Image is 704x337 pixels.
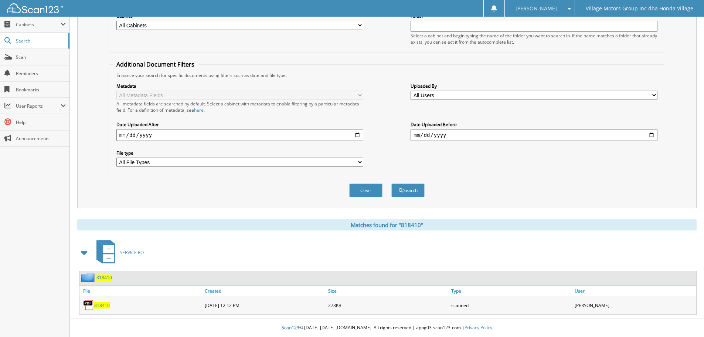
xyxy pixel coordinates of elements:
label: Metadata [116,83,363,89]
span: Announcements [16,135,66,142]
button: Clear [349,183,382,197]
span: Bookmarks [16,87,66,93]
input: end [411,129,657,141]
span: [PERSON_NAME] [516,6,557,11]
img: folder2.png [81,273,96,282]
a: Size [326,286,450,296]
img: scan123-logo-white.svg [7,3,63,13]
div: Select a cabinet and begin typing the name of the folder you want to search in. If the name match... [411,33,657,45]
button: Search [391,183,425,197]
span: Scan [16,54,66,60]
img: PDF.png [83,300,94,311]
label: Date Uploaded After [116,121,363,128]
a: here [194,107,204,113]
a: SERVICE RO [92,238,144,267]
span: SERVICE RO [120,249,144,256]
div: Matches found for "818410" [77,219,697,230]
span: User Reports [16,103,61,109]
a: File [79,286,203,296]
input: start [116,129,363,141]
div: Enhance your search for specific documents using filters such as date and file type. [113,72,661,78]
label: Date Uploaded Before [411,121,657,128]
div: All metadata fields are searched by default. Select a cabinet with metadata to enable filtering b... [116,101,363,113]
span: Search [16,38,65,44]
iframe: Chat Widget [667,301,704,337]
div: [DATE] 12:12 PM [203,298,326,313]
a: 818410 [94,302,110,309]
span: Scan123 [282,324,299,331]
div: © [DATE]-[DATE] [DOMAIN_NAME]. All rights reserved | appg03-scan123-com | [70,319,704,337]
a: 818410 [96,274,112,281]
a: Type [449,286,573,296]
span: Village Motors Group Inc dba Honda Village [586,6,693,11]
a: User [573,286,696,296]
legend: Additional Document Filters [113,60,198,68]
a: Created [203,286,326,296]
div: 273KB [326,298,450,313]
span: Reminders [16,70,66,77]
div: [PERSON_NAME] [573,298,696,313]
span: Help [16,119,66,125]
span: Cabinets [16,21,61,28]
a: Privacy Policy [465,324,492,331]
label: Uploaded By [411,83,657,89]
div: scanned [449,298,573,313]
label: File type [116,150,363,156]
